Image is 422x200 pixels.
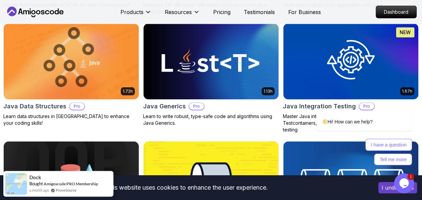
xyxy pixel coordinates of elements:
[29,181,43,186] span: Bought
[120,8,143,16] p: Products
[123,89,133,94] p: 1.72h
[283,23,418,99] img: Java Integration Testing card
[376,6,417,18] a: Dashboard
[29,187,49,193] span: a month ago
[70,103,84,110] p: Pro
[4,23,139,99] img: Java Data Structures card
[189,103,204,110] p: Pro
[3,102,66,111] h2: Java Data Structures
[3,113,139,126] p: Learn data structures in [GEOGRAPHIC_DATA] to enhance your coding skills!
[5,180,368,195] div: This website uses cookies to enhance the user experience.
[44,181,98,186] a: Amigoscode PRO Membership
[376,6,416,18] p: Dashboard
[283,113,419,133] p: Master Java integration testing with Spring Boot, Testcontainers, and WebTestClient for robust ap...
[283,102,356,111] h2: Java Integration Testing
[165,8,200,21] button: Resources
[5,173,27,195] img: provesource social proof notification image
[394,173,415,193] iframe: chat widget
[295,60,415,170] iframe: chat widget
[143,113,279,126] p: Learn to write robust, type-safe code and algorithms using Java Generics.
[288,8,321,16] a: For Business
[213,8,231,16] a: Pricing
[378,182,417,193] button: Accept cookies
[264,89,273,94] p: 1.13h
[400,29,411,36] p: NEW
[29,175,41,180] span: Dock
[165,8,192,16] p: Resources
[120,8,151,21] button: Products
[143,23,279,126] a: Java Generics card1.13hJava GenericsProLearn to write robust, type-safe code and algorithms using...
[244,8,275,16] a: Testimonials
[143,102,186,111] h2: Java Generics
[3,23,139,126] a: Java Data Structures card1.72hJava Data StructuresProLearn data structures in [GEOGRAPHIC_DATA] t...
[283,23,419,133] a: Java Integration Testing card1.67hNEWJava Integration TestingProMaster Java integration testing w...
[56,187,76,193] a: ProveSource
[143,23,279,99] img: Java Generics card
